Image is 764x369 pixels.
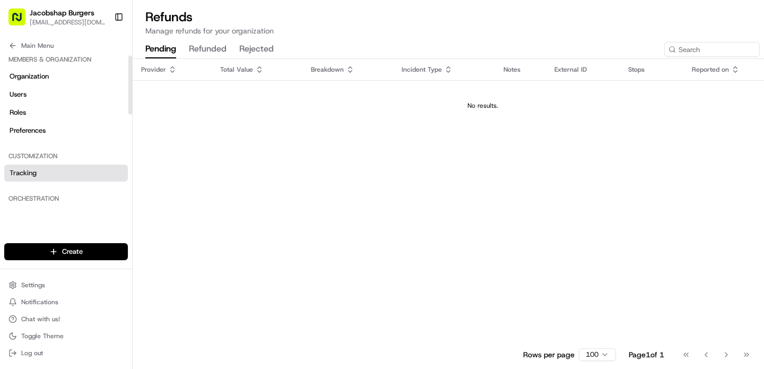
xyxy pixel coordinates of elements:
div: 💻 [90,210,98,218]
span: Notifications [21,298,58,306]
span: Organization [10,72,49,81]
button: Notifications [4,295,128,310]
img: 1736555255976-a54dd68f-1ca7-489b-9aae-adbdc363a1c4 [21,165,30,174]
a: Users [4,86,128,103]
span: Chat with us! [21,315,60,323]
button: Start new chat [180,105,193,117]
button: Chat with us! [4,312,128,327]
span: Settings [21,281,45,289]
img: 1727276513143-84d647e1-66c0-4f92-a045-3c9f9f5dfd92 [22,101,41,121]
button: [EMAIL_ADDRESS][DOMAIN_NAME] [30,18,106,27]
button: Jacobshap Burgers[EMAIL_ADDRESS][DOMAIN_NAME] [4,4,110,30]
span: [PERSON_NAME] [PERSON_NAME] [33,165,141,173]
div: Total Value [220,65,294,74]
div: Provider [141,65,203,74]
div: Members & Organization [4,51,128,68]
div: Stops [628,65,675,74]
img: Nash [11,11,32,32]
button: pending [145,40,176,58]
a: Tracking [4,165,128,182]
button: See all [164,136,193,149]
span: Log out [21,349,43,357]
a: 💻API Documentation [85,204,175,224]
span: Tracking [10,168,37,178]
div: We're available if you need us! [48,112,146,121]
span: Toggle Theme [21,332,64,340]
a: Preferences [4,122,128,139]
span: Main Menu [21,41,54,50]
h1: Refunds [145,8,751,25]
button: refunded [189,40,227,58]
span: Knowledge Base [21,209,81,219]
span: Create [62,247,83,256]
button: Toggle Theme [4,329,128,344]
input: Clear [28,68,175,80]
a: 📗Knowledge Base [6,204,85,224]
button: Log out [4,346,128,361]
a: Powered byPylon [75,234,128,243]
input: Search [664,42,760,57]
button: Jacobshap Burgers [30,7,94,18]
span: [DATE] [149,165,170,173]
span: Users [10,90,27,99]
img: Joana Marie Avellanoza [11,155,28,171]
div: Incident Type [402,65,487,74]
button: Main Menu [4,38,128,53]
div: Customization [4,148,128,165]
button: Settings [4,278,128,293]
p: Welcome 👋 [11,42,193,59]
div: Start new chat [48,101,174,112]
div: Orchestration [4,190,128,207]
p: Rows per page [523,349,575,360]
img: 1736555255976-a54dd68f-1ca7-489b-9aae-adbdc363a1c4 [11,101,30,121]
div: External ID [554,65,612,74]
p: Manage refunds for your organization [145,25,751,36]
a: Organization [4,68,128,85]
div: Past conversations [11,138,68,147]
button: Create [4,243,128,260]
div: Notes [503,65,537,74]
span: • [143,165,146,173]
a: Roles [4,104,128,121]
span: Preferences [10,126,46,135]
button: rejected [239,40,274,58]
span: Pylon [106,235,128,243]
span: API Documentation [100,209,170,219]
div: 📗 [11,210,19,218]
div: Page 1 of 1 [629,349,664,360]
div: Breakdown [311,65,385,74]
span: Roles [10,108,26,117]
